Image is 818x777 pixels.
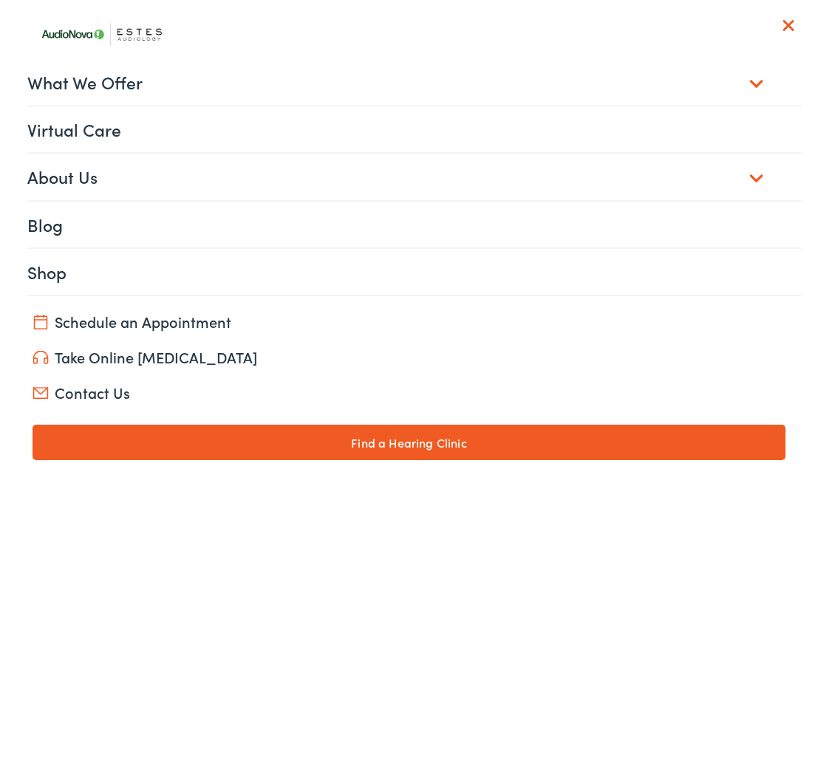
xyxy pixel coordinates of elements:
[33,311,785,332] a: Schedule an Appointment
[33,315,49,329] img: utility icon
[27,154,802,199] a: About Us
[27,59,802,105] a: What We Offer
[33,425,785,460] a: Find a Hearing Clinic
[33,388,49,400] img: utility icon
[33,382,785,403] a: Contact Us
[27,249,802,295] a: Shop
[27,202,802,247] a: Blog
[33,351,49,365] img: utility icon
[33,346,785,367] a: Take Online [MEDICAL_DATA]
[27,106,802,152] a: Virtual Care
